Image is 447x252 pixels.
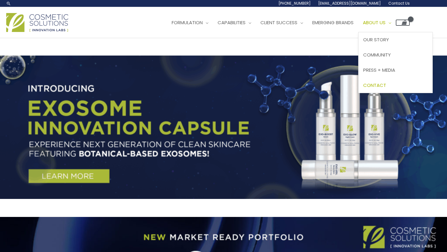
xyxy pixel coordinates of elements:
span: Press + Media [363,67,395,73]
a: Emerging Brands [308,13,358,32]
a: Contact [359,78,432,93]
span: Contact Us [388,1,410,6]
span: Community [363,52,391,58]
span: [EMAIL_ADDRESS][DOMAIN_NAME] [318,1,381,6]
a: Formulation [167,13,213,32]
span: Emerging Brands [312,19,354,26]
a: Client Success [256,13,308,32]
a: Our Story [359,32,432,47]
a: Press + Media [359,62,432,78]
span: Our Story [363,36,389,43]
span: [PHONE_NUMBER] [278,1,311,6]
span: About Us [363,19,386,26]
nav: Site Navigation [162,13,410,32]
a: Capabilities [213,13,256,32]
span: Client Success [260,19,297,26]
a: Community [359,47,432,63]
span: Formulation [172,19,203,26]
span: Contact [363,82,386,88]
a: Search icon link [6,1,11,6]
span: Capabilities [218,19,246,26]
img: Cosmetic Solutions Logo [6,13,68,32]
a: About Us [358,13,396,32]
a: View Shopping Cart, empty [396,20,410,26]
